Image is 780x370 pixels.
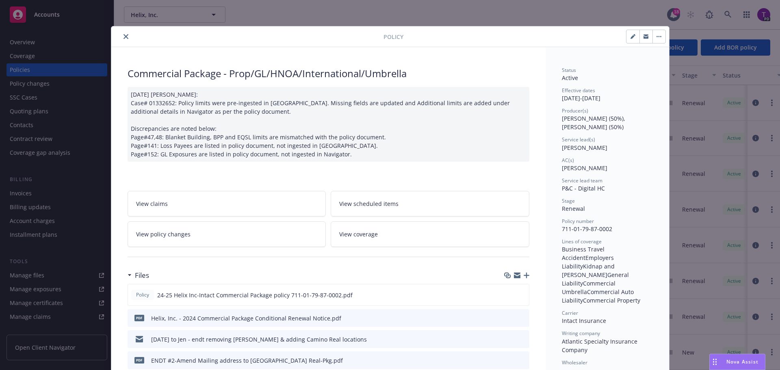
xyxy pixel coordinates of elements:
button: download file [505,291,512,299]
span: Producer(s) [562,107,588,114]
button: download file [506,356,512,365]
span: View scheduled items [339,199,399,208]
span: Service lead team [562,177,602,184]
span: Active [562,74,578,82]
span: Intact Insurance [562,317,606,325]
span: Writing company [562,330,600,337]
button: Nova Assist [709,354,765,370]
div: [DATE] [PERSON_NAME]: Case# 01332652: Policy limits were pre-ingested in [GEOGRAPHIC_DATA]. Missi... [128,87,529,162]
button: close [121,32,131,41]
a: View coverage [331,221,529,247]
div: Files [128,270,149,281]
span: Service lead(s) [562,136,595,143]
div: [DATE] - [DATE] [562,87,653,102]
span: [PERSON_NAME] (50%), [PERSON_NAME] (50%) [562,115,627,131]
div: [DATE] to Jen - endt removing [PERSON_NAME] & adding Camino Real locations [151,335,367,344]
button: preview file [519,356,526,365]
span: Nova Assist [726,358,758,365]
span: [PERSON_NAME] [562,144,607,151]
span: Business Travel Accident [562,245,606,262]
span: Carrier [562,309,578,316]
a: View claims [128,191,326,216]
a: View policy changes [128,221,326,247]
button: preview file [519,335,526,344]
button: download file [506,314,512,322]
span: 711-01-79-87-0002 [562,225,612,233]
span: Effective dates [562,87,595,94]
span: Policy [383,32,403,41]
span: Status [562,67,576,74]
span: Employers Liability [562,254,615,270]
span: pdf [134,315,144,321]
h3: Files [135,270,149,281]
span: Commercial Property [583,296,640,304]
span: 24-25 Helix Inc-Intact Commercial Package policy 711-01-79-87-0002.pdf [157,291,353,299]
div: Drag to move [710,354,720,370]
span: Lines of coverage [562,238,602,245]
span: Wholesaler [562,359,587,366]
span: AC(s) [562,157,574,164]
span: Commercial Umbrella [562,279,617,296]
div: ENDT #2-Amend Mailing address to [GEOGRAPHIC_DATA] Real-Pkg.pdf [151,356,343,365]
span: P&C - Digital HC [562,184,605,192]
span: Renewal [562,205,585,212]
button: download file [506,335,512,344]
span: Policy [134,291,151,299]
a: View scheduled items [331,191,529,216]
span: View claims [136,199,168,208]
div: Helix, Inc. - 2024 Commercial Package Conditional Renewal Notice.pdf [151,314,341,322]
span: pdf [134,357,144,363]
span: View coverage [339,230,378,238]
div: Commercial Package - Prop/GL/HNOA/International/Umbrella [128,67,529,80]
span: Policy number [562,218,594,225]
span: Commercial Auto Liability [562,288,635,304]
span: Atlantic Specialty Insurance Company [562,338,639,354]
span: General Liability [562,271,630,287]
button: preview file [518,291,526,299]
span: Kidnap and [PERSON_NAME] [562,262,616,279]
span: Stage [562,197,575,204]
button: preview file [519,314,526,322]
span: [PERSON_NAME] [562,164,607,172]
span: View policy changes [136,230,191,238]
